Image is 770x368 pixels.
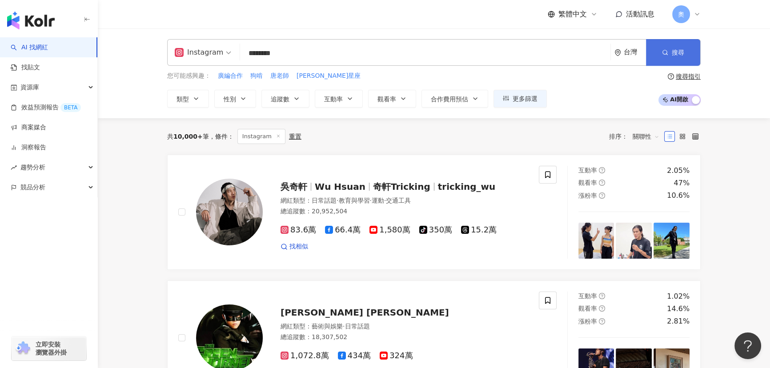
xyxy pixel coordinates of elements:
img: post-image [578,223,614,259]
span: 條件 ： [209,133,234,140]
div: 10.6% [667,191,690,200]
span: 66.4萬 [325,225,361,235]
div: 台灣 [624,48,646,56]
span: Instagram [237,129,285,144]
img: post-image [616,223,652,259]
span: 搜尋 [672,49,684,56]
span: · [384,197,386,204]
span: 藝術與娛樂 [312,323,343,330]
span: rise [11,164,17,171]
span: · [369,197,371,204]
img: chrome extension [14,341,32,356]
span: 83.6萬 [281,225,316,235]
span: Wu Hsuan [315,181,365,192]
img: KOL Avatar [196,179,263,245]
button: 唐老師 [270,71,289,81]
span: 漲粉率 [578,192,597,199]
span: 觀看率 [578,305,597,312]
span: 資源庫 [20,77,39,97]
button: [PERSON_NAME]星座 [296,71,361,81]
span: question-circle [599,318,605,324]
button: 搜尋 [646,39,700,66]
button: 追蹤數 [261,90,309,108]
div: 網紅類型 ： [281,322,528,331]
div: 2.81% [667,316,690,326]
img: logo [7,12,55,29]
div: 搜尋指引 [676,73,701,80]
a: 效益預測報告BETA [11,103,81,112]
span: 更多篩選 [513,95,537,102]
span: 漲粉率 [578,318,597,325]
button: 更多篩選 [493,90,547,108]
div: 1.02% [667,292,690,301]
span: 關聯性 [633,129,659,144]
button: 廣編合作 [217,71,243,81]
span: 1,580萬 [369,225,410,235]
button: 互動率 [315,90,363,108]
span: 互動率 [578,292,597,300]
a: 找貼文 [11,63,40,72]
span: question-circle [599,305,605,312]
span: [PERSON_NAME]星座 [297,72,361,80]
span: 唐老師 [270,72,289,80]
span: 15.2萬 [461,225,497,235]
span: 合作費用預估 [431,96,468,103]
span: 競品分析 [20,177,45,197]
button: 合作費用預估 [421,90,488,108]
span: 吳奇軒 [281,181,307,192]
span: 趨勢分析 [20,157,45,177]
span: 434萬 [338,351,371,360]
span: 交通工具 [386,197,411,204]
span: 1,072.8萬 [281,351,329,360]
span: 奇軒Tricking [373,181,430,192]
div: 共 筆 [167,133,209,140]
span: tricking_wu [438,181,496,192]
span: environment [614,49,621,56]
a: 洞察報告 [11,143,46,152]
div: 2.05% [667,166,690,176]
span: 類型 [176,96,189,103]
span: 活動訊息 [626,10,654,18]
div: 總追蹤數 ： 18,307,502 [281,333,528,342]
div: 14.6% [667,304,690,314]
span: question-circle [599,293,605,299]
button: 性別 [214,90,256,108]
span: 追蹤數 [271,96,289,103]
span: · [343,323,345,330]
span: 您可能感興趣： [167,72,211,80]
span: · [337,197,338,204]
span: question-circle [668,73,674,80]
span: 狗啃 [250,72,263,80]
span: 教育與學習 [338,197,369,204]
span: [PERSON_NAME] [PERSON_NAME] [281,307,449,318]
button: 類型 [167,90,209,108]
span: question-circle [599,192,605,199]
span: 350萬 [419,225,452,235]
span: 日常話題 [345,323,369,330]
span: 觀看率 [578,179,597,186]
span: question-circle [599,180,605,186]
div: Instagram [175,45,223,60]
span: 廣編合作 [218,72,243,80]
span: 立即安裝 瀏覽器外掛 [36,340,67,356]
a: searchAI 找網紅 [11,43,48,52]
span: 10,000+ [173,133,203,140]
button: 觀看率 [368,90,416,108]
div: 47% [674,178,690,188]
span: 運動 [372,197,384,204]
img: post-image [654,223,690,259]
button: 狗啃 [250,71,263,81]
span: 奧 [678,9,684,19]
span: 觀看率 [377,96,396,103]
a: 找相似 [281,242,308,251]
span: 互動率 [324,96,343,103]
span: 找相似 [289,242,308,251]
div: 總追蹤數 ： 20,952,504 [281,207,528,216]
a: chrome extension立即安裝 瀏覽器外掛 [12,336,86,360]
iframe: Help Scout Beacon - Open [734,332,761,359]
span: 性別 [224,96,236,103]
span: 互動率 [578,167,597,174]
span: 日常話題 [312,197,337,204]
div: 重置 [289,133,301,140]
div: 網紅類型 ： [281,196,528,205]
